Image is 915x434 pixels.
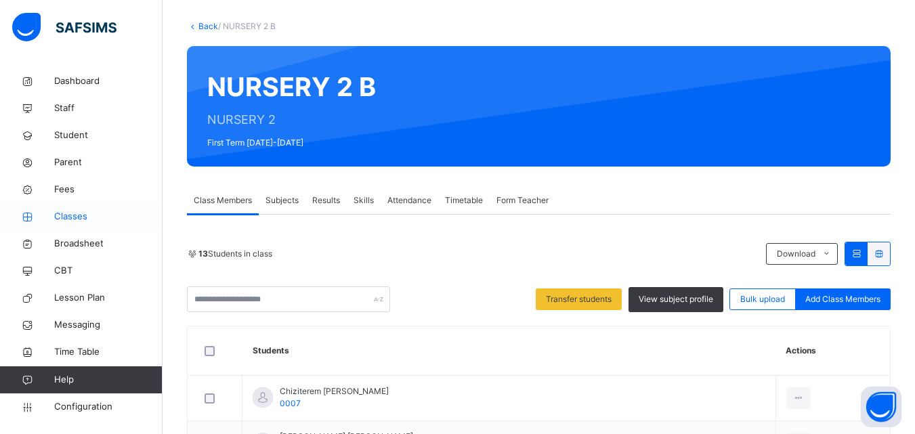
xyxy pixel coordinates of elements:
[805,293,880,305] span: Add Class Members
[54,183,163,196] span: Fees
[54,74,163,88] span: Dashboard
[54,237,163,251] span: Broadsheet
[496,194,549,207] span: Form Teacher
[194,194,252,207] span: Class Members
[54,345,163,359] span: Time Table
[54,210,163,223] span: Classes
[198,248,208,259] b: 13
[777,248,815,260] span: Download
[198,21,218,31] a: Back
[312,194,340,207] span: Results
[54,264,163,278] span: CBT
[280,398,301,408] span: 0007
[354,194,374,207] span: Skills
[54,318,163,332] span: Messaging
[218,21,276,31] span: / NURSERY 2 B
[445,194,483,207] span: Timetable
[775,326,890,376] th: Actions
[54,102,163,115] span: Staff
[387,194,431,207] span: Attendance
[639,293,713,305] span: View subject profile
[861,387,901,427] button: Open asap
[546,293,612,305] span: Transfer students
[54,291,163,305] span: Lesson Plan
[54,373,162,387] span: Help
[54,400,162,414] span: Configuration
[198,248,272,260] span: Students in class
[54,156,163,169] span: Parent
[280,385,389,397] span: Chiziterem [PERSON_NAME]
[265,194,299,207] span: Subjects
[12,13,116,41] img: safsims
[242,326,776,376] th: Students
[740,293,785,305] span: Bulk upload
[54,129,163,142] span: Student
